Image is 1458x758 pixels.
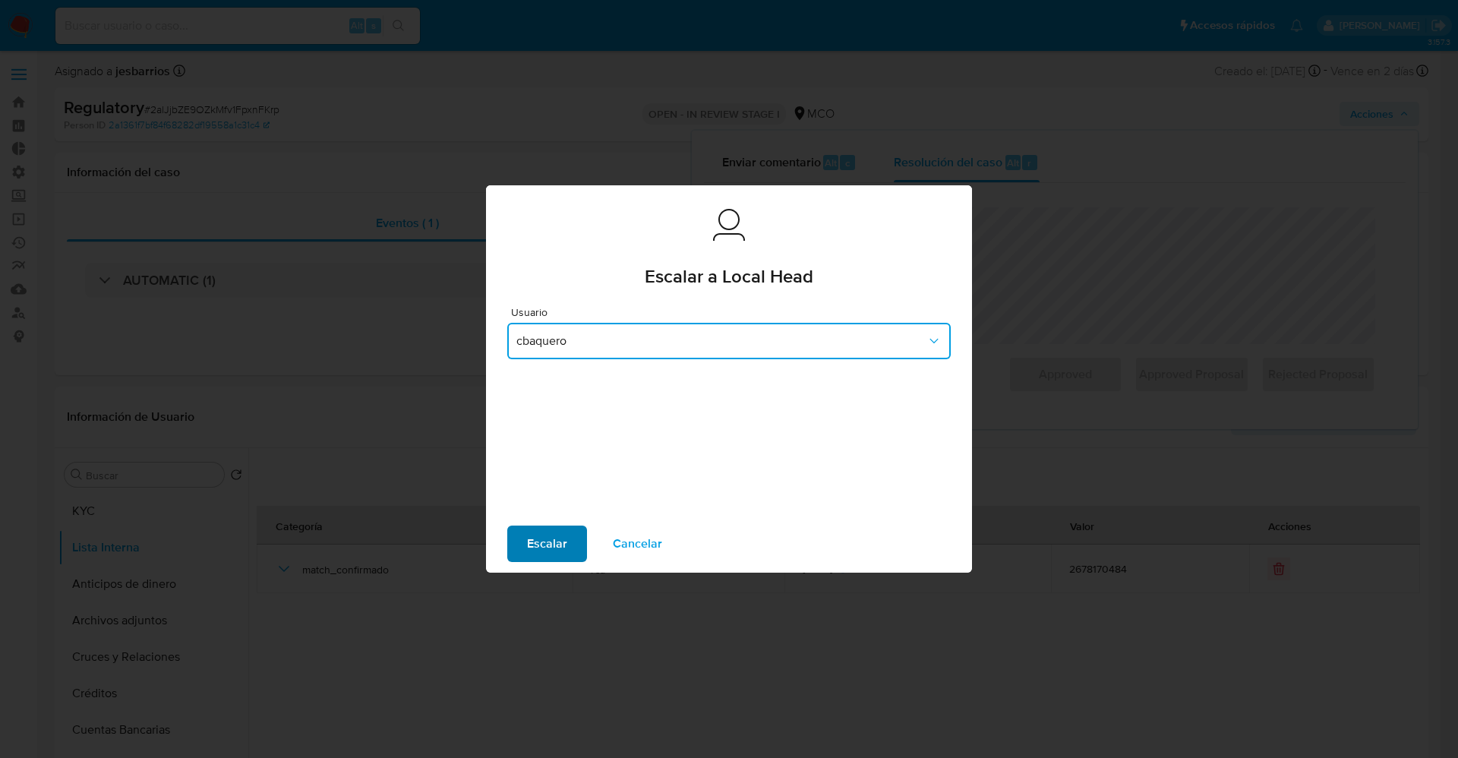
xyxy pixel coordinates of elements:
[516,333,926,349] span: cbaquero
[507,323,951,359] button: cbaquero
[511,307,955,317] span: Usuario
[645,267,813,286] span: Escalar a Local Head
[593,526,682,562] button: Cancelar
[527,527,567,561] span: Escalar
[507,526,587,562] button: Escalar
[613,527,662,561] span: Cancelar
